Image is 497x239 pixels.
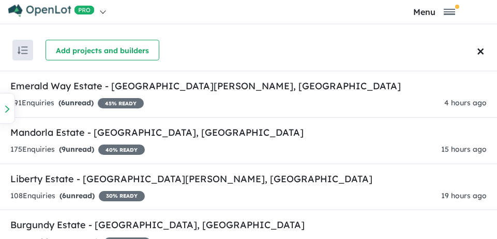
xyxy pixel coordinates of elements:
button: Close [474,29,497,71]
span: × [477,37,485,63]
span: 45 % READY [98,98,144,108]
span: 9 [62,145,66,154]
button: Add projects and builders [46,40,159,60]
strong: ( unread) [59,145,94,154]
img: Openlot PRO Logo White [8,4,95,17]
span: 15 hours ago [441,145,487,154]
h5: Mandorla Estate - [GEOGRAPHIC_DATA] , [GEOGRAPHIC_DATA] [10,125,487,139]
div: 191 Enquir ies [10,97,144,109]
img: sort.svg [18,46,28,54]
strong: ( unread) [59,191,95,200]
span: 4 hours ago [444,98,487,107]
span: 40 % READY [98,145,145,155]
strong: ( unread) [58,98,94,107]
div: 175 Enquir ies [10,144,145,156]
h5: Emerald Way Estate - [GEOGRAPHIC_DATA][PERSON_NAME] , [GEOGRAPHIC_DATA] [10,79,487,93]
h5: Liberty Estate - [GEOGRAPHIC_DATA][PERSON_NAME] , [GEOGRAPHIC_DATA] [10,172,487,186]
div: 108 Enquir ies [10,190,145,202]
h5: Burgundy Estate - [GEOGRAPHIC_DATA] , [GEOGRAPHIC_DATA] [10,218,487,232]
span: 6 [61,98,65,107]
span: 30 % READY [99,191,145,201]
span: 6 [62,191,66,200]
button: Toggle navigation [374,7,494,17]
span: 19 hours ago [441,191,487,200]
